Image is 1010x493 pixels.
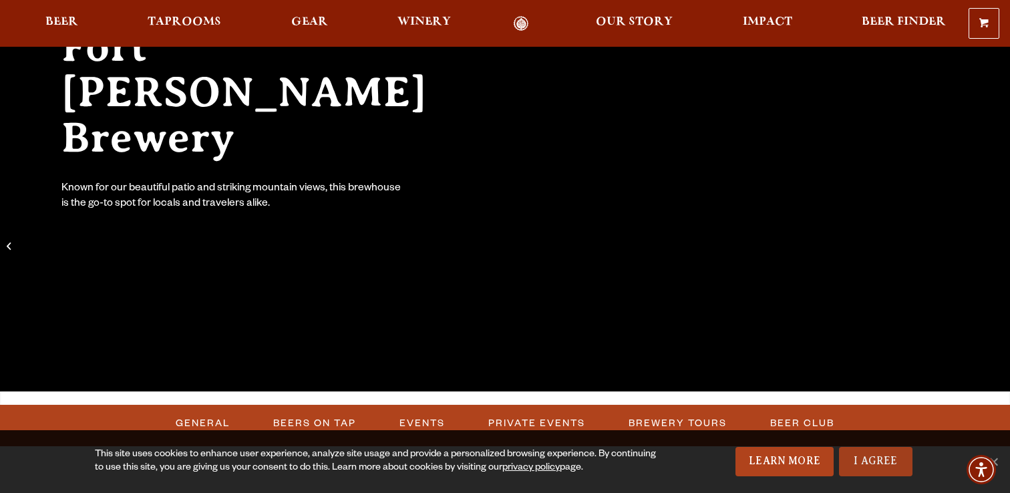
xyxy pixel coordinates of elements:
[967,455,996,484] div: Accessibility Menu
[743,17,792,27] span: Impact
[853,16,955,31] a: Beer Finder
[734,16,801,31] a: Impact
[45,17,78,27] span: Beer
[170,408,235,439] a: General
[268,408,361,439] a: Beers on Tap
[839,447,912,476] a: I Agree
[61,182,403,212] div: Known for our beautiful patio and striking mountain views, this brewhouse is the go-to spot for l...
[397,17,451,27] span: Winery
[139,16,230,31] a: Taprooms
[765,408,840,439] a: Beer Club
[735,447,834,476] a: Learn More
[37,16,87,31] a: Beer
[496,16,546,31] a: Odell Home
[148,17,221,27] span: Taprooms
[862,17,946,27] span: Beer Finder
[623,408,732,439] a: Brewery Tours
[283,16,337,31] a: Gear
[596,17,673,27] span: Our Story
[483,408,591,439] a: Private Events
[502,463,560,474] a: privacy policy
[587,16,681,31] a: Our Story
[389,16,460,31] a: Winery
[95,448,661,475] div: This site uses cookies to enhance user experience, analyze site usage and provide a personalized ...
[394,408,450,439] a: Events
[291,17,328,27] span: Gear
[61,24,478,160] h2: Fort [PERSON_NAME] Brewery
